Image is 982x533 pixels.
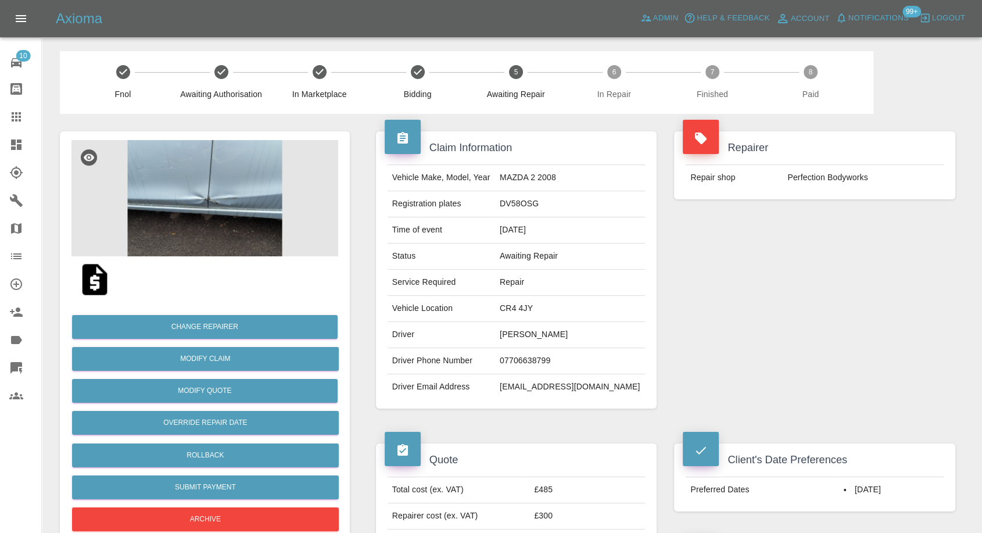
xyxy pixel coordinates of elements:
[495,217,645,244] td: [DATE]
[710,68,714,76] text: 7
[373,88,462,100] span: Bidding
[388,503,530,530] td: Repairer cost (ex. VAT)
[809,68,813,76] text: 8
[697,12,769,25] span: Help & Feedback
[388,270,495,296] td: Service Required
[686,477,839,503] td: Preferred Dates
[388,191,495,217] td: Registration plates
[76,261,113,298] img: qt_1RpfrFA4aDea5wMjLbw5IjFf
[686,165,783,191] td: Repair shop
[495,322,645,348] td: [PERSON_NAME]
[681,9,772,27] button: Help & Feedback
[71,140,338,256] img: 8707a4bc-1020-451c-a729-691631a93d87
[495,374,645,400] td: [EMAIL_ADDRESS][DOMAIN_NAME]
[932,12,965,25] span: Logout
[177,88,266,100] span: Awaiting Authorisation
[495,296,645,322] td: CR4 4JY
[783,165,944,191] td: Perfection Bodyworks
[848,12,909,25] span: Notifications
[72,379,338,403] button: Modify Quote
[72,315,338,339] button: Change Repairer
[514,68,518,76] text: 5
[388,217,495,244] td: Time of event
[637,9,682,27] a: Admin
[72,507,339,531] button: Archive
[385,452,648,468] h4: Quote
[529,503,645,530] td: £300
[683,140,947,156] h4: Repairer
[388,477,530,503] td: Total cost (ex. VAT)
[388,296,495,322] td: Vehicle Location
[668,88,757,100] span: Finished
[569,88,658,100] span: In Repair
[388,244,495,270] td: Status
[495,165,645,191] td: MAZDA 2 2008
[72,475,339,499] button: Submit Payment
[773,9,833,28] a: Account
[495,348,645,374] td: 07706638799
[72,347,339,371] a: Modify Claim
[791,12,830,26] span: Account
[72,443,339,467] button: Rollback
[833,9,912,27] button: Notifications
[844,484,939,496] li: [DATE]
[529,477,645,503] td: £485
[612,68,616,76] text: 6
[388,165,495,191] td: Vehicle Make, Model, Year
[275,88,364,100] span: In Marketplace
[72,411,339,435] button: Override Repair Date
[388,374,495,400] td: Driver Email Address
[653,12,679,25] span: Admin
[683,452,947,468] h4: Client's Date Preferences
[7,5,35,33] button: Open drawer
[16,50,30,62] span: 10
[766,88,855,100] span: Paid
[388,348,495,374] td: Driver Phone Number
[916,9,968,27] button: Logout
[471,88,560,100] span: Awaiting Repair
[78,88,167,100] span: Fnol
[56,9,102,28] h5: Axioma
[388,322,495,348] td: Driver
[902,6,921,17] span: 99+
[495,191,645,217] td: DV58OSG
[495,244,645,270] td: Awaiting Repair
[495,270,645,296] td: Repair
[385,140,648,156] h4: Claim Information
